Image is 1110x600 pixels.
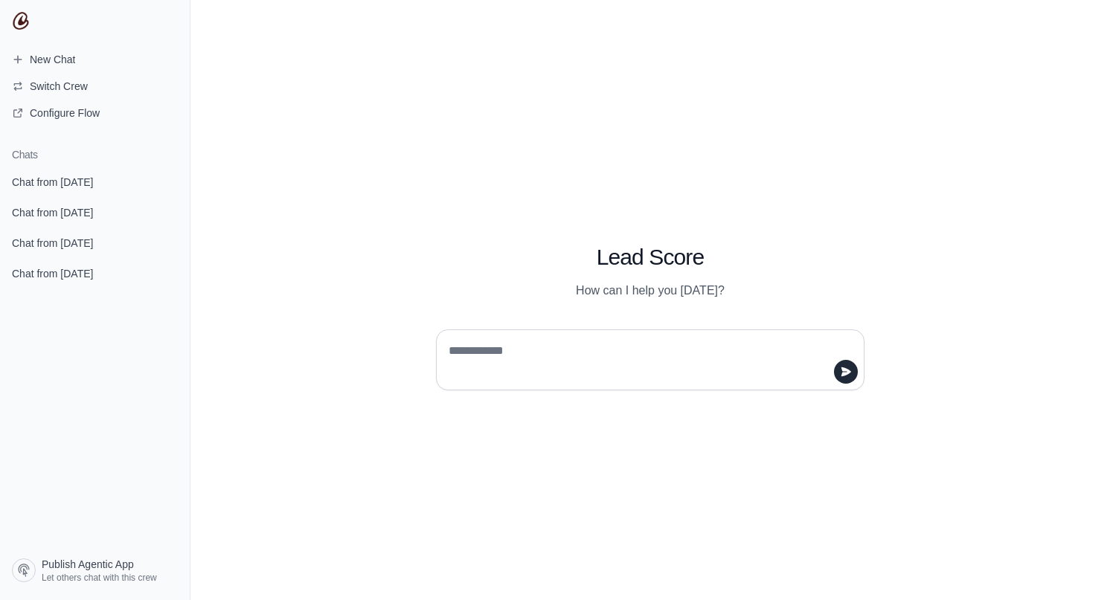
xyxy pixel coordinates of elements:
a: New Chat [6,48,184,71]
img: CrewAI Logo [12,12,30,30]
a: Chat from [DATE] [6,259,184,287]
span: Chat from [DATE] [12,175,93,190]
a: Publish Agentic App Let others chat with this crew [6,552,184,588]
span: Publish Agentic App [42,557,134,572]
span: Switch Crew [30,79,88,94]
span: New Chat [30,52,75,67]
button: Switch Crew [6,74,184,98]
p: How can I help you [DATE]? [436,282,864,300]
a: Chat from [DATE] [6,199,184,226]
a: Chat from [DATE] [6,229,184,257]
span: Chat from [DATE] [12,236,93,251]
a: Chat from [DATE] [6,168,184,196]
a: Configure Flow [6,101,184,125]
span: Let others chat with this crew [42,572,157,584]
span: Chat from [DATE] [12,266,93,281]
span: Configure Flow [30,106,100,120]
h1: Lead Score [436,244,864,271]
span: Chat from [DATE] [12,205,93,220]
